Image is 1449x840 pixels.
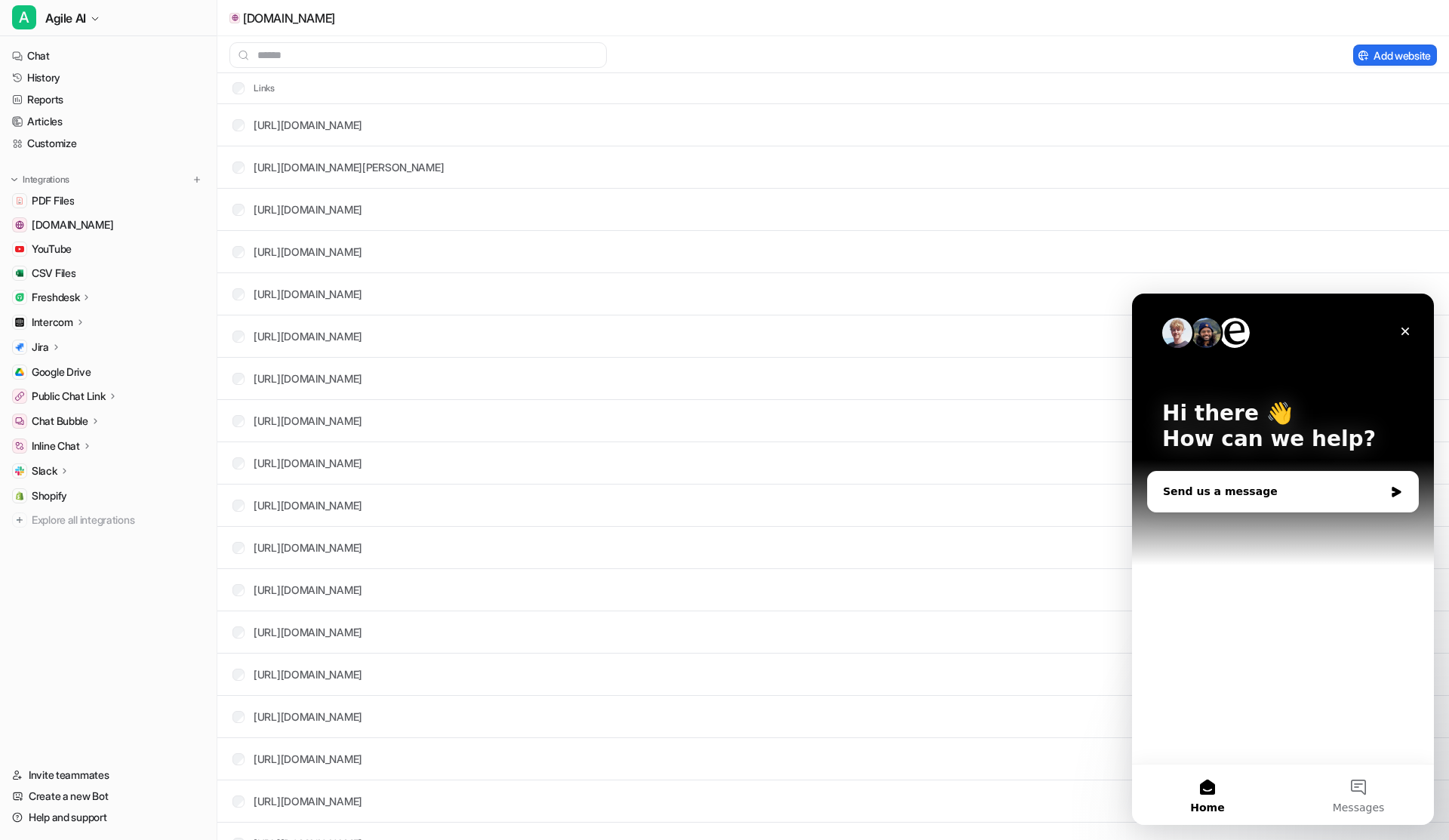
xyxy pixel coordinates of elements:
a: [URL][DOMAIN_NAME] [254,583,362,596]
img: menu_add.svg [192,174,202,185]
p: Chat Bubble [32,414,88,429]
a: Google DriveGoogle Drive [6,362,211,383]
span: YouTube [32,242,72,257]
a: Create a new Bot [6,786,211,807]
img: Chat Bubble [15,417,24,426]
a: [URL][DOMAIN_NAME] [254,288,362,300]
a: [URL][DOMAIN_NAME] [254,414,362,427]
a: History [6,67,211,88]
button: Add website [1353,45,1437,66]
p: Freshdesk [32,290,79,305]
a: [URL][DOMAIN_NAME] [254,541,362,554]
p: [DOMAIN_NAME] [243,11,335,26]
a: Explore all integrations [6,509,211,531]
span: A [12,5,36,29]
a: Customize [6,133,211,154]
a: ShopifyShopify [6,485,211,506]
img: Freshdesk [15,293,24,302]
img: Slack [15,466,24,475]
a: [URL][DOMAIN_NAME] [254,330,362,343]
img: www.estarli.co.uk icon [232,14,238,21]
a: [URL][DOMAIN_NAME] [254,752,362,765]
span: PDF Files [32,193,74,208]
img: CSV Files [15,269,24,278]
a: PDF FilesPDF Files [6,190,211,211]
a: [URL][DOMAIN_NAME] [254,499,362,512]
img: Jira [15,343,24,352]
span: Shopify [32,488,67,503]
img: Shopify [15,491,24,500]
a: Reports [6,89,211,110]
img: www.estarli.co.uk [15,220,24,229]
iframe: Intercom live chat [1132,294,1434,825]
img: Google Drive [15,368,24,377]
p: Public Chat Link [32,389,106,404]
a: [URL][DOMAIN_NAME] [254,118,362,131]
a: YouTubeYouTube [6,238,211,260]
th: Links [220,79,275,97]
a: [URL][DOMAIN_NAME][PERSON_NAME] [254,161,444,174]
a: Chat [6,45,211,66]
p: Integrations [23,174,69,186]
a: [URL][DOMAIN_NAME] [254,626,362,638]
img: Inline Chat [15,442,24,451]
a: CSV FilesCSV Files [6,263,211,284]
span: Explore all integrations [32,508,205,532]
a: [URL][DOMAIN_NAME] [254,245,362,258]
a: [URL][DOMAIN_NAME] [254,710,362,723]
span: Google Drive [32,365,91,380]
p: Jira [32,340,49,355]
span: Agile AI [45,8,86,29]
a: [URL][DOMAIN_NAME] [254,457,362,469]
a: Invite teammates [6,765,211,786]
a: Articles [6,111,211,132]
p: Intercom [32,315,73,330]
a: Help and support [6,807,211,828]
img: Intercom [15,318,24,327]
p: Slack [32,463,57,478]
img: PDF Files [15,196,24,205]
span: CSV Files [32,266,75,281]
a: [URL][DOMAIN_NAME] [254,668,362,681]
a: [URL][DOMAIN_NAME] [254,372,362,385]
p: Inline Chat [32,438,80,454]
img: expand menu [9,174,20,185]
img: Public Chat Link [15,392,24,401]
a: [URL][DOMAIN_NAME] [254,203,362,216]
img: YouTube [15,245,24,254]
a: www.estarli.co.uk[DOMAIN_NAME] [6,214,211,235]
button: Integrations [6,172,74,187]
a: [URL][DOMAIN_NAME] [254,795,362,808]
span: [DOMAIN_NAME] [32,217,113,232]
img: explore all integrations [12,512,27,528]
